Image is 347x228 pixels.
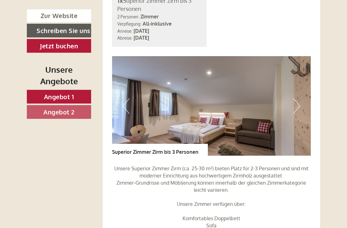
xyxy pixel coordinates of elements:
[117,35,132,41] small: Abreise:
[293,98,300,114] button: Next
[44,93,74,101] span: Angebot 1
[140,13,159,20] b: Zimmer
[112,56,311,156] img: image
[9,18,101,23] div: Berghotel Alpenrast
[123,98,130,114] button: Previous
[112,144,208,156] div: Superior Zimmer Zirm bis 3 Personen
[117,14,139,19] small: 2 Personen:
[27,24,91,37] a: Schreiben Sie uns
[5,17,104,36] div: Guten Tag, wie können wir Ihnen helfen?
[9,30,101,35] small: 10:28
[27,39,91,53] a: Jetzt buchen
[143,21,172,27] b: All-inklusive
[27,64,91,87] div: Unsere Angebote
[117,28,132,34] small: Anreise:
[134,35,149,41] b: [DATE]
[134,28,149,34] b: [DATE]
[88,5,111,15] div: [DATE]
[157,162,199,175] button: Senden
[117,21,141,27] small: Verpflegung:
[43,108,75,116] span: Angebot 2
[27,9,91,22] a: Zur Website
